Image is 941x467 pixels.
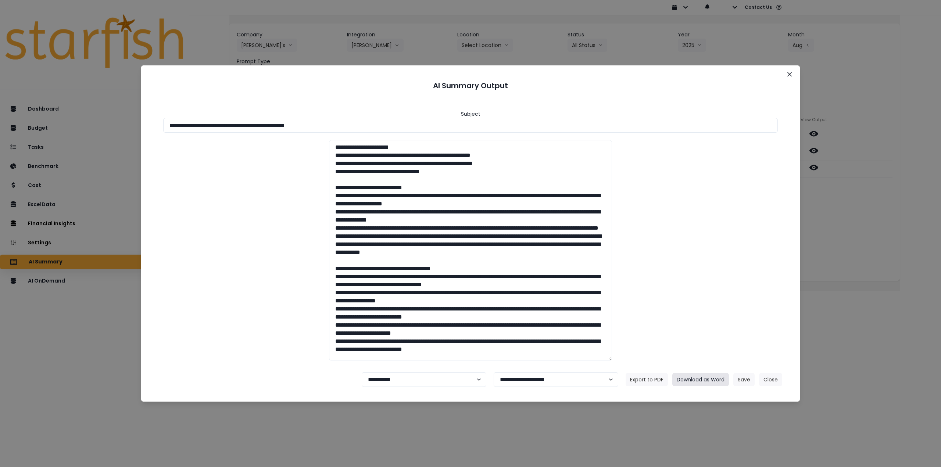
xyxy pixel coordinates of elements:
header: AI Summary Output [150,74,791,97]
button: Close [784,68,795,80]
button: Download as Word [672,373,729,386]
button: Save [733,373,755,386]
button: Close [759,373,782,386]
button: Export to PDF [626,373,668,386]
header: Subject [461,110,480,118]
